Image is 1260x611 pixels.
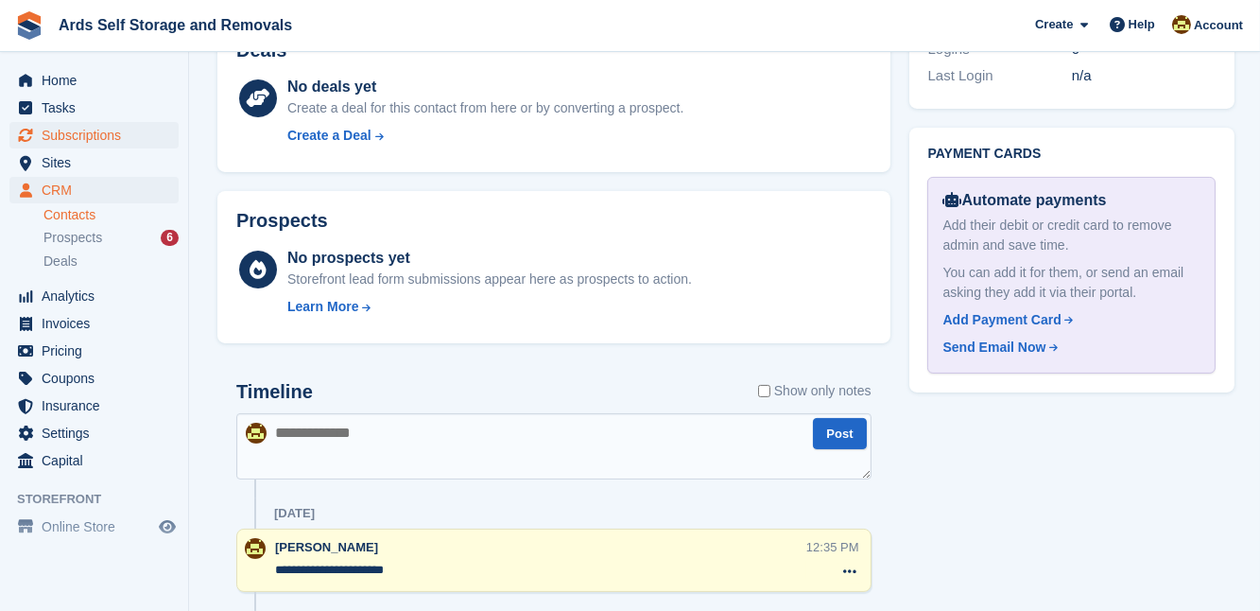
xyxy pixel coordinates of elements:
a: Create a Deal [287,126,683,146]
div: Storefront lead form submissions appear here as prospects to action. [287,270,692,289]
div: Last Login [928,65,1072,87]
div: No deals yet [287,76,683,98]
img: Mark McFerran [245,538,266,559]
span: Sites [42,149,155,176]
span: Coupons [42,365,155,392]
span: Prospects [43,229,102,247]
span: Home [42,67,155,94]
a: Ards Self Storage and Removals [51,9,300,41]
span: [PERSON_NAME] [275,540,378,554]
div: Add their debit or credit card to remove admin and save time. [943,216,1200,255]
input: Show only notes [758,381,770,401]
a: Prospects 6 [43,228,179,248]
span: Pricing [42,338,155,364]
div: n/a [1072,65,1216,87]
div: No prospects yet [287,247,692,270]
div: Create a deal for this contact from here or by converting a prospect. [287,98,683,118]
a: menu [9,95,179,121]
span: Analytics [42,283,155,309]
div: Automate payments [943,189,1200,212]
a: menu [9,514,179,540]
span: Deals [43,253,78,271]
h2: Prospects [236,210,328,232]
a: menu [9,67,179,94]
span: Storefront [17,490,188,509]
div: 12:35 PM [806,538,859,556]
a: menu [9,365,179,392]
span: Account [1194,16,1243,35]
a: Preview store [156,515,179,538]
h2: Payment cards [928,147,1216,162]
span: Settings [42,420,155,446]
a: Learn More [287,297,692,317]
img: Mark McFerran [1172,15,1191,34]
a: menu [9,283,179,309]
div: 6 [161,230,179,246]
a: menu [9,420,179,446]
span: Invoices [42,310,155,337]
span: Insurance [42,393,155,419]
h2: Timeline [236,381,313,403]
a: menu [9,122,179,148]
div: [DATE] [274,506,315,521]
a: menu [9,338,179,364]
a: Deals [43,252,179,271]
a: menu [9,393,179,419]
div: Send Email Now [943,338,1046,358]
div: Add Payment Card [943,310,1062,330]
a: menu [9,149,179,176]
a: Add Payment Card [943,310,1192,330]
img: stora-icon-8386f47178a22dfd0bd8f6a31ec36ba5ce8667c1dd55bd0f319d3a0aa187defe.svg [15,11,43,40]
span: Online Store [42,514,155,540]
span: CRM [42,177,155,203]
label: Show only notes [758,381,872,401]
a: menu [9,177,179,203]
span: Subscriptions [42,122,155,148]
a: menu [9,310,179,337]
a: menu [9,447,179,474]
div: Learn More [287,297,358,317]
button: Post [813,418,866,449]
span: Create [1035,15,1073,34]
span: Help [1129,15,1155,34]
span: Capital [42,447,155,474]
div: Create a Deal [287,126,371,146]
img: Mark McFerran [246,423,267,444]
span: Tasks [42,95,155,121]
a: Contacts [43,206,179,224]
div: You can add it for them, or send an email asking they add it via their portal. [943,263,1200,303]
